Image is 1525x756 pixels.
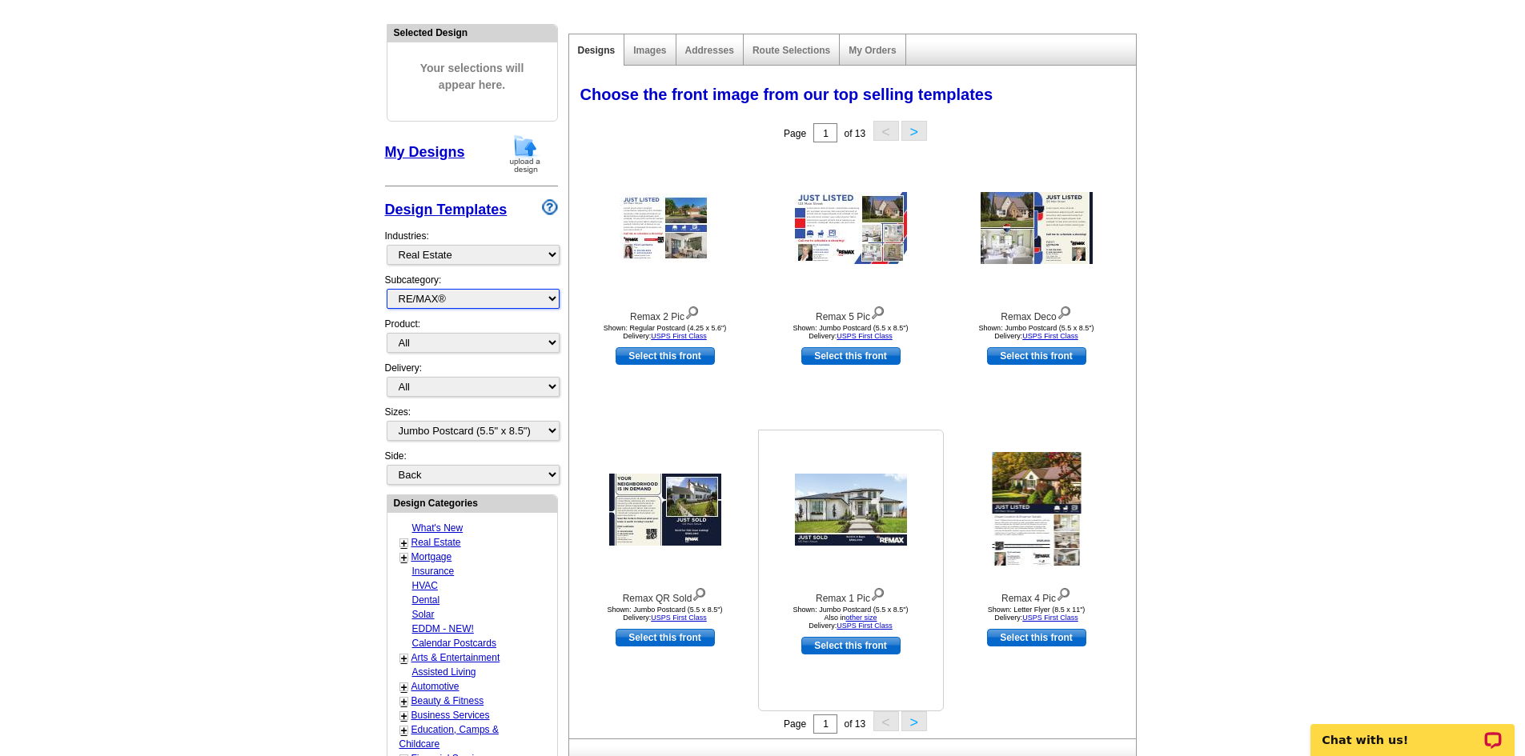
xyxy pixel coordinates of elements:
a: USPS First Class [651,614,707,622]
a: Business Services [411,710,490,721]
span: Page [784,128,806,139]
div: Shown: Jumbo Postcard (5.5 x 8.5") Delivery: [949,324,1125,340]
img: Remax Deco [981,192,1093,264]
div: Remax Deco [949,302,1125,324]
a: Mortgage [411,551,452,562]
span: Choose the front image from our top selling templates [580,86,993,103]
img: upload-design [504,134,546,174]
a: Insurance [412,566,455,577]
img: Remax 5 Pic [795,192,907,264]
a: Real Estate [411,537,461,548]
a: USPS First Class [651,332,707,340]
a: Dental [412,594,440,606]
a: use this design [987,347,1086,365]
div: Subcategory: [385,273,558,317]
a: + [401,537,407,550]
span: Page [784,718,806,730]
a: + [401,695,407,708]
a: + [401,652,407,665]
a: USPS First Class [837,622,893,630]
img: view design details [692,584,707,602]
a: My Designs [385,144,465,160]
div: Product: [385,317,558,361]
img: view design details [684,302,700,320]
a: use this design [801,347,901,365]
a: Images [633,45,666,56]
img: view design details [1056,584,1071,602]
a: Beauty & Fitness [411,695,484,706]
div: Shown: Regular Postcard (4.25 x 5.6") Delivery: [577,324,753,340]
a: use this design [616,629,715,646]
a: use this design [616,347,715,365]
a: Assisted Living [412,666,476,678]
a: + [401,551,407,564]
img: view design details [1057,302,1072,320]
a: USPS First Class [1022,614,1078,622]
a: other size [845,614,877,622]
div: Remax QR Sold [577,584,753,606]
a: HVAC [412,580,438,591]
div: Side: [385,449,558,486]
div: Remax 5 Pic [763,302,939,324]
div: Delivery: [385,361,558,405]
button: > [901,711,927,731]
img: Remax QR Sold [609,474,721,546]
a: Solar [412,609,435,620]
a: Addresses [685,45,734,56]
a: + [401,724,407,737]
div: Design Categories [387,495,557,510]
a: use this design [987,629,1086,646]
a: Arts & Entertainment [411,652,500,663]
div: Shown: Jumbo Postcard (5.5 x 8.5") Delivery: [763,324,939,340]
div: Shown: Jumbo Postcard (5.5 x 8.5") Delivery: [763,606,939,630]
div: Sizes: [385,405,558,449]
img: Remax 4 Pic [992,452,1081,567]
a: Route Selections [752,45,830,56]
button: < [873,711,899,731]
a: + [401,710,407,722]
a: Designs [578,45,616,56]
img: Remax 1 Pic [795,474,907,546]
iframe: LiveChat chat widget [1300,706,1525,756]
img: view design details [870,584,885,602]
span: Your selections will appear here. [399,44,545,110]
div: Selected Design [387,25,557,40]
div: Shown: Jumbo Postcard (5.5 x 8.5") Delivery: [577,606,753,622]
a: use this design [801,637,901,654]
a: Design Templates [385,202,508,218]
div: Remax 4 Pic [949,584,1125,606]
a: Automotive [411,681,460,692]
a: Education, Camps & Childcare [399,724,499,750]
a: What's New [412,522,464,534]
a: USPS First Class [837,332,893,340]
a: USPS First Class [1022,332,1078,340]
a: + [401,681,407,694]
span: Also in [824,614,877,622]
button: > [901,121,927,141]
img: design-wizard-help-icon.png [542,199,558,215]
img: view design details [870,302,885,320]
span: of 13 [844,718,865,730]
span: of 13 [844,128,865,139]
div: Remax 2 Pic [577,302,753,324]
img: Remax 2 Pic [620,194,711,262]
div: Remax 1 Pic [763,584,939,606]
div: Industries: [385,221,558,273]
button: < [873,121,899,141]
a: Calendar Postcards [412,638,496,649]
a: EDDM - NEW! [412,623,474,634]
div: Shown: Letter Flyer (8.5 x 11") Delivery: [949,606,1125,622]
a: My Orders [849,45,896,56]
